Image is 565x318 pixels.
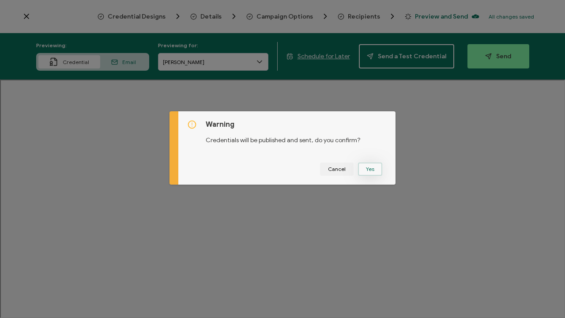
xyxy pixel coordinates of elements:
[328,167,346,172] span: Cancel
[206,129,387,145] p: Credentials will be published and sent, do you confirm?
[358,163,382,176] button: Yes
[169,111,395,185] div: dialog
[320,163,354,176] button: Cancel
[521,276,565,318] iframe: Chat Widget
[206,120,387,129] h5: Warning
